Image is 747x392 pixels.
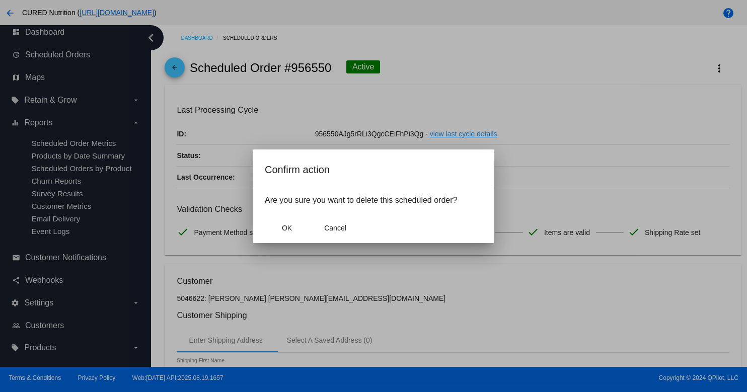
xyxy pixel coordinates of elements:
[265,162,482,178] h2: Confirm action
[265,196,482,205] p: Are you sure you want to delete this scheduled order?
[313,219,357,237] button: Close dialog
[265,219,309,237] button: Close dialog
[282,224,292,232] span: OK
[324,224,346,232] span: Cancel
